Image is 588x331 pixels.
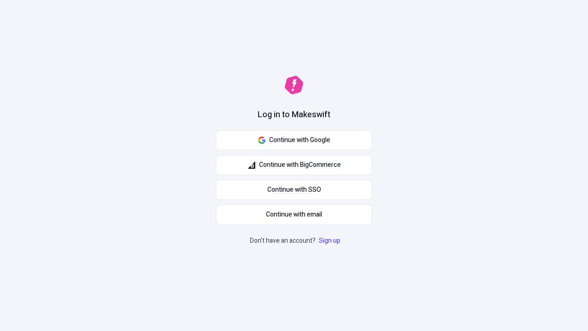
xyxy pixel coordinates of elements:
span: Continue with BigCommerce [259,160,341,170]
a: Continue with SSO [216,180,372,200]
p: Don't have an account? [250,236,342,246]
a: Sign up [317,236,342,245]
h1: Log in to Makeswift [258,109,330,121]
button: Continue with BigCommerce [216,155,372,175]
span: Continue with Google [269,135,330,145]
button: Continue with email [216,205,372,225]
span: Continue with email [266,210,322,220]
button: Continue with Google [216,130,372,150]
